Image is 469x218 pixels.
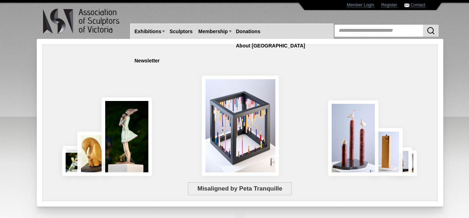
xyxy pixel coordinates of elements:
[132,25,164,38] a: Exhibitions
[370,128,403,176] img: Little Frog. Big Climb
[167,25,195,38] a: Sculptors
[102,97,152,176] img: Connection
[132,54,163,67] a: Newsletter
[427,26,435,35] img: Search
[233,39,308,52] a: About [GEOGRAPHIC_DATA]
[347,2,374,8] a: Member Login
[195,25,230,38] a: Membership
[404,4,409,7] img: Contact ASV
[42,7,121,35] img: logo.png
[202,76,279,176] img: Misaligned
[411,2,425,8] a: Contact
[381,2,397,8] a: Register
[233,25,263,38] a: Donations
[188,182,292,195] span: Misaligned by Peta Tranquille
[328,100,378,176] img: Rising Tides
